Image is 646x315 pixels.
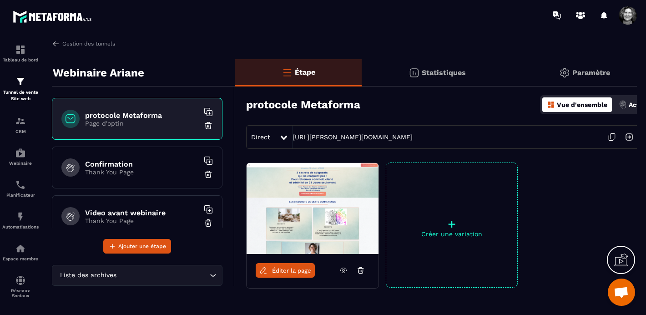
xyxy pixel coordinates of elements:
p: Créer une variation [386,230,517,238]
img: bars-o.4a397970.svg [282,67,293,78]
img: setting-gr.5f69749f.svg [559,67,570,78]
span: Direct [251,133,270,141]
a: formationformationTunnel de vente Site web [2,69,39,109]
p: Tunnel de vente Site web [2,89,39,102]
p: Webinaire Ariane [53,64,144,82]
p: Planificateur [2,193,39,198]
p: Thank You Page [85,217,199,224]
a: social-networksocial-networkRéseaux Sociaux [2,268,39,305]
a: schedulerschedulerPlanificateur [2,173,39,204]
a: formationformationCRM [2,109,39,141]
p: Espace membre [2,256,39,261]
a: formationformationTableau de bord [2,37,39,69]
img: automations [15,211,26,222]
a: automationsautomationsAutomatisations [2,204,39,236]
span: Ajouter une étape [118,242,166,251]
input: Search for option [118,270,207,280]
span: Éditer la page [272,267,311,274]
p: Webinaire [2,161,39,166]
a: Gestion des tunnels [52,40,115,48]
h6: Confirmation [85,160,199,168]
img: image [247,163,379,254]
img: formation [15,76,26,87]
img: logo [13,8,95,25]
h6: Video avant webinaire [85,208,199,217]
a: Éditer la page [256,263,315,278]
img: formation [15,116,26,127]
h6: protocole Metaforma [85,111,199,120]
img: trash [204,170,213,179]
a: automationsautomationsEspace membre [2,236,39,268]
p: Étape [295,68,315,76]
p: Vue d'ensemble [557,101,607,108]
img: scheduler [15,179,26,190]
h3: protocole Metaforma [246,98,360,111]
img: arrow [52,40,60,48]
img: social-network [15,275,26,286]
p: Tableau de bord [2,57,39,62]
img: actions.d6e523a2.png [619,101,627,109]
img: formation [15,44,26,55]
p: CRM [2,129,39,134]
p: + [386,218,517,230]
p: Réseaux Sociaux [2,288,39,298]
p: Statistiques [422,68,466,77]
p: Paramètre [572,68,610,77]
img: automations [15,147,26,158]
button: Ajouter une étape [103,239,171,254]
a: automationsautomationsWebinaire [2,141,39,173]
a: [URL][PERSON_NAME][DOMAIN_NAME] [293,133,413,141]
img: dashboard-orange.40269519.svg [547,101,555,109]
p: Thank You Page [85,168,199,176]
div: Ouvrir le chat [608,279,635,306]
p: Automatisations [2,224,39,229]
img: stats.20deebd0.svg [409,67,419,78]
img: trash [204,218,213,228]
p: Page d'optin [85,120,199,127]
img: automations [15,243,26,254]
div: Search for option [52,265,222,286]
img: trash [204,121,213,130]
img: arrow-next.bcc2205e.svg [621,128,638,146]
span: Liste des archives [58,270,118,280]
